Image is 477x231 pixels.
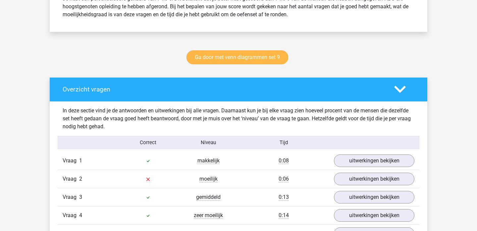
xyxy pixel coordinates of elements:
div: Correct [118,139,179,146]
h4: Overzicht vragen [63,86,384,93]
span: Vraag [63,193,79,201]
span: 0:08 [279,157,289,164]
span: 3 [79,194,82,200]
div: In deze sectie vind je de antwoorden en uitwerkingen bij alle vragen. Daarnaast kun je bij elke v... [58,107,419,131]
a: uitwerkingen bekijken [334,191,414,203]
span: moeilijk [199,176,218,182]
span: Vraag [63,157,79,165]
span: makkelijk [197,157,220,164]
span: Vraag [63,211,79,219]
span: zeer moeilijk [194,212,223,219]
a: uitwerkingen bekijken [334,154,414,167]
div: Niveau [178,139,238,146]
span: Vraag [63,175,79,183]
span: 4 [79,212,82,218]
div: Tijd [238,139,329,146]
span: 0:13 [279,194,289,201]
span: gemiddeld [196,194,221,201]
span: 2 [79,176,82,182]
a: Ga door met venn diagrammen set 9 [186,50,288,64]
a: uitwerkingen bekijken [334,209,414,222]
span: 1 [79,157,82,164]
span: 0:06 [279,176,289,182]
span: 0:14 [279,212,289,219]
a: uitwerkingen bekijken [334,173,414,185]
